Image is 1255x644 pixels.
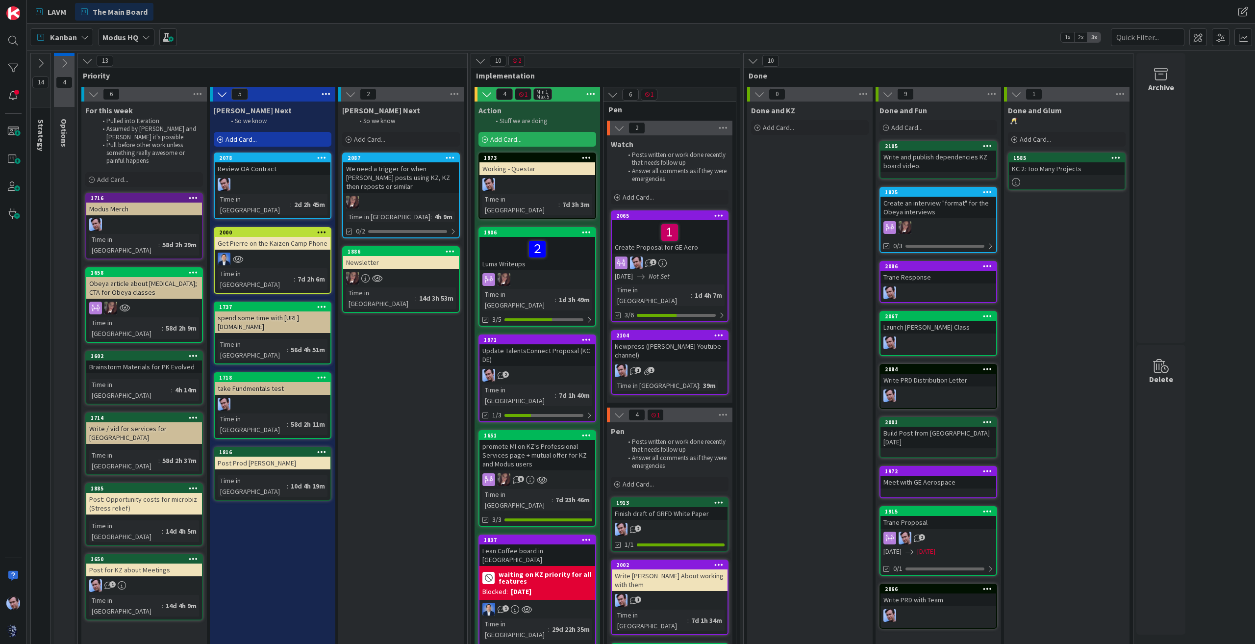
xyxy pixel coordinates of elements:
span: 1 [650,259,656,265]
div: Working - Questar [479,162,595,175]
div: 1658 [91,269,202,276]
div: 1714 [86,413,202,422]
span: 5 [231,88,248,100]
div: 2086Trane Response [880,262,996,283]
div: 2067 [885,313,996,320]
div: 1971Update TalentsConnect Proposal (KC DE) [479,335,595,366]
span: 3/5 [492,314,502,325]
div: Time in [GEOGRAPHIC_DATA] [218,339,287,361]
div: 2105 [885,143,996,150]
img: JB [899,532,911,544]
span: : [430,211,432,222]
div: Build Post from [GEOGRAPHIC_DATA] [DATE] [880,427,996,448]
div: 10d 4h 19m [288,481,327,491]
div: Time in [GEOGRAPHIC_DATA] [346,287,415,309]
img: JB [482,178,495,191]
div: JB [880,609,996,622]
span: Kanban [50,31,77,43]
div: 7d 1h 40m [556,390,592,401]
div: Time in [GEOGRAPHIC_DATA] [346,211,430,222]
div: 1973 [479,154,595,162]
div: Newsletter [343,256,459,269]
div: 1913 [612,498,728,507]
div: 2078Review OA Contract [215,154,330,175]
span: 1 [635,367,641,373]
span: : [171,385,173,395]
img: TD [899,221,911,234]
div: JB [880,286,996,299]
div: 1915 [885,508,996,515]
span: : [699,380,701,391]
span: 0/3 [893,241,903,251]
div: 2000 [215,228,330,237]
div: JB [215,178,330,191]
span: 10 [762,55,779,67]
div: TD [479,473,595,486]
div: 1816 [215,448,330,457]
div: 1885Post: Opportunity costs for microbiz (Stress relief) [86,484,202,515]
div: 1714Write / vid for services for [GEOGRAPHIC_DATA] [86,413,202,444]
img: avatar [6,624,20,638]
li: Answer all comments as if they were emergencies [623,454,727,470]
span: Add Card... [97,175,128,184]
span: 1 [515,88,531,100]
img: JB [883,609,896,622]
div: 1906 [484,229,595,236]
div: 2084Write PRD Distribution Letter [880,365,996,386]
div: Post Prod [PERSON_NAME] [215,457,330,469]
img: TD [498,273,510,286]
span: : [558,199,560,210]
div: 2001 [880,418,996,427]
div: Time in [GEOGRAPHIC_DATA] [482,194,558,215]
div: Max 5 [536,94,549,99]
div: Time in [GEOGRAPHIC_DATA] [89,379,171,401]
span: LAVM [48,6,66,18]
span: : [290,199,292,210]
div: take Fundmentals test [215,382,330,395]
img: JB [218,178,230,191]
div: TD [343,196,459,208]
div: Launch [PERSON_NAME] Class [880,321,996,334]
li: Stuff we are doing [490,117,595,125]
img: JB [482,369,495,382]
div: 1716 [91,195,202,202]
div: 2104 [612,331,728,340]
span: Add Card... [623,480,654,489]
div: 14d 3h 53m [417,293,456,304]
div: 2066Write PRD with Team [880,585,996,606]
div: 1651 [479,431,595,440]
li: Assumed by [PERSON_NAME] and [PERSON_NAME] it's possible [97,125,201,141]
div: TD [86,302,202,314]
div: Time in [GEOGRAPHIC_DATA] [615,284,691,306]
div: Time in [GEOGRAPHIC_DATA] [615,380,699,391]
div: 2105Write and publish dependencies KZ board video. [880,142,996,172]
span: : [287,419,288,430]
div: 1886Newsletter [343,247,459,269]
span: 14 [32,77,49,88]
div: 1d 3h 49m [556,294,592,305]
span: 1 [641,89,657,101]
div: 2084 [880,365,996,374]
div: 7d 23h 46m [553,494,592,505]
span: : [294,274,295,284]
img: JB [883,286,896,299]
b: Modus HQ [102,32,138,42]
span: Options [59,119,69,147]
div: 7d 2h 6m [295,274,327,284]
div: 58d 2h 11m [288,419,327,430]
div: 1971 [484,336,595,343]
div: 1658 [86,268,202,277]
img: TD [346,272,359,284]
span: Watch [611,139,633,149]
div: 2084 [885,366,996,373]
div: Time in [GEOGRAPHIC_DATA] [218,268,294,290]
span: Done and Fun [879,105,927,115]
span: Done and KZ [751,105,795,115]
div: 7d 3h 3m [560,199,592,210]
img: JB [883,389,896,402]
span: : [158,455,160,466]
div: 2067Launch [PERSON_NAME] Class [880,312,996,334]
div: Meet with GE Aerospace [880,476,996,489]
div: Write PRD Distribution Letter [880,374,996,386]
div: Finish draft of GRFD White Paper [612,507,728,520]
